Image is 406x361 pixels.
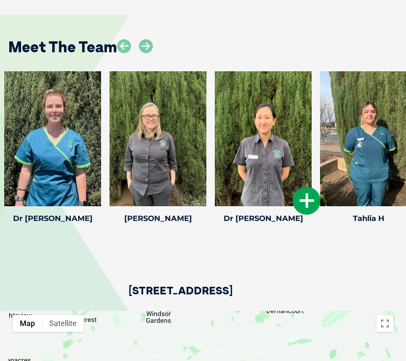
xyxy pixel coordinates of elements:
button: Show satellite imagery [42,315,84,332]
h4: Dr [PERSON_NAME] [4,215,101,222]
h2: Meet The Team [8,39,117,54]
h4: [PERSON_NAME] [110,215,206,222]
h2: [STREET_ADDRESS] [128,285,233,311]
button: Toggle fullscreen view [377,315,393,332]
button: Show street map [13,315,42,332]
h4: Dr [PERSON_NAME] [215,215,312,222]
